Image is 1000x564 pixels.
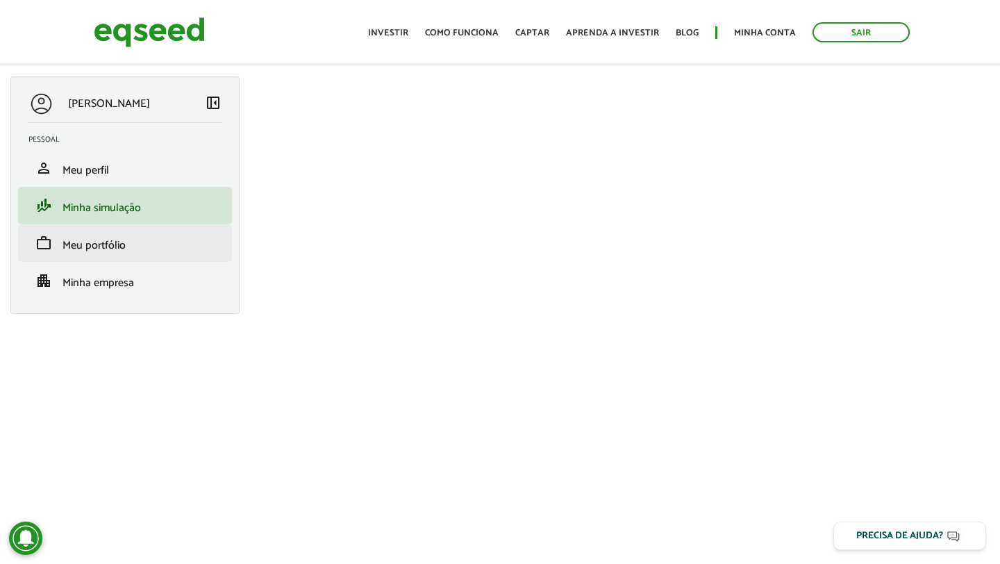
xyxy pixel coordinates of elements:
a: Minha conta [734,28,796,38]
a: Blog [676,28,699,38]
a: Aprenda a investir [566,28,659,38]
span: Minha simulação [62,199,141,217]
a: Como funciona [425,28,499,38]
span: apartment [35,272,52,289]
li: Meu portfólio [18,224,232,262]
a: personMeu perfil [28,160,222,176]
span: finance_mode [35,197,52,214]
span: work [35,235,52,251]
a: finance_modeMinha simulação [28,197,222,214]
span: Minha empresa [62,274,134,292]
a: Sair [812,22,910,42]
a: Investir [368,28,408,38]
span: person [35,160,52,176]
a: workMeu portfólio [28,235,222,251]
span: Meu perfil [62,161,109,180]
li: Minha empresa [18,262,232,299]
p: [PERSON_NAME] [68,97,150,110]
span: left_panel_close [205,94,222,111]
h2: Pessoal [28,135,232,144]
a: apartmentMinha empresa [28,272,222,289]
span: Meu portfólio [62,236,126,255]
a: Colapsar menu [205,94,222,114]
li: Meu perfil [18,149,232,187]
a: Captar [515,28,549,38]
img: EqSeed [94,14,205,51]
li: Minha simulação [18,187,232,224]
